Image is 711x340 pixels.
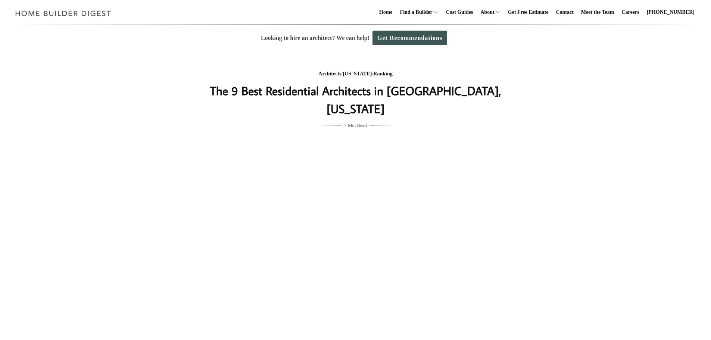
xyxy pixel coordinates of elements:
[619,0,642,24] a: Careers
[343,71,372,77] a: [US_STATE]
[373,71,392,77] a: Ranking
[578,0,617,24] a: Meet the Team
[477,0,494,24] a: About
[344,121,367,130] span: 7 Min Read
[376,0,396,24] a: Home
[372,31,447,45] a: Get Recommendations
[318,71,341,77] a: Architects
[207,69,505,79] div: / /
[12,6,115,21] img: Home Builder Digest
[397,0,433,24] a: Find a Builder
[505,0,552,24] a: Get Free Estimate
[644,0,698,24] a: [PHONE_NUMBER]
[443,0,476,24] a: Cost Guides
[553,0,576,24] a: Contact
[207,82,505,118] h1: The 9 Best Residential Architects in [GEOGRAPHIC_DATA], [US_STATE]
